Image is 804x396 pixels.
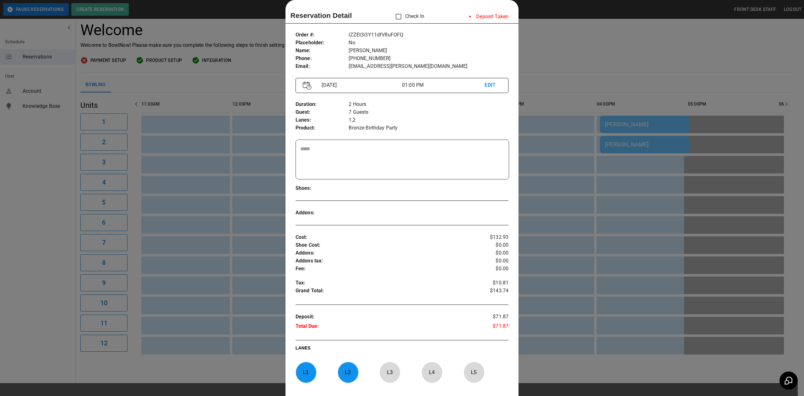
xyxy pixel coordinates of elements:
[291,10,352,21] p: Reservation Detail
[464,365,484,380] p: L 5
[296,184,349,192] p: Shoes :
[296,108,349,116] p: Guest :
[319,81,402,89] p: [DATE]
[296,124,349,132] p: Product :
[296,345,508,354] p: LANES
[473,322,508,332] p: $71.87
[379,365,400,380] p: L 3
[421,365,442,380] p: L 4
[349,31,508,39] p: IZZEt3i3Y11dfV8uFOFQ
[296,313,473,322] p: Deposit :
[296,365,316,380] p: L 1
[464,10,513,23] li: Deposit Taken
[303,81,312,90] img: Vector
[392,10,424,23] p: Check In
[296,257,473,265] p: Addons tax :
[349,55,508,63] p: [PHONE_NUMBER]
[296,116,349,124] p: Lanes :
[296,55,349,63] p: Phone :
[349,124,508,132] p: Bronze Birthday Party
[473,257,508,265] p: $0.00
[473,265,508,273] p: $0.00
[349,47,508,55] p: [PERSON_NAME]
[338,365,358,380] p: L 2
[349,116,508,124] p: 1,2
[296,234,473,241] p: Cost :
[473,241,508,249] p: $0.00
[296,265,473,273] p: Fee :
[296,322,473,332] p: Total Due :
[473,249,508,257] p: $0.00
[296,287,473,296] p: Grand Total :
[473,313,508,322] p: $71.87
[296,241,473,249] p: Shoe Cost :
[349,108,508,116] p: 7 Guests
[296,249,473,257] p: Addons :
[473,234,508,241] p: $132.93
[296,279,473,287] p: Tax :
[473,287,508,296] p: $143.74
[485,81,501,89] p: EDIT
[296,209,349,217] p: Addons :
[349,63,508,70] p: [EMAIL_ADDRESS][PERSON_NAME][DOMAIN_NAME]
[296,39,349,47] p: Placeholder :
[296,63,349,70] p: Email :
[402,81,485,89] p: 01:00 PM
[296,31,349,39] p: Order # :
[296,101,349,108] p: Duration :
[296,47,349,55] p: Name :
[349,101,508,108] p: 2 Hours
[473,279,508,287] p: $10.81
[349,39,508,47] p: No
